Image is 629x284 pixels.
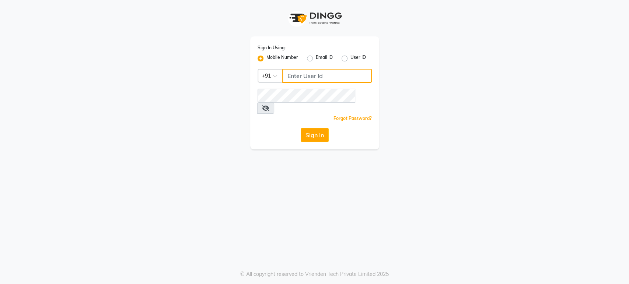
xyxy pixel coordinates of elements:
[266,54,298,63] label: Mobile Number
[333,116,372,121] a: Forgot Password?
[258,45,286,51] label: Sign In Using:
[258,89,355,103] input: Username
[301,128,329,142] button: Sign In
[316,54,333,63] label: Email ID
[285,7,344,29] img: logo1.svg
[282,69,372,83] input: Username
[350,54,366,63] label: User ID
